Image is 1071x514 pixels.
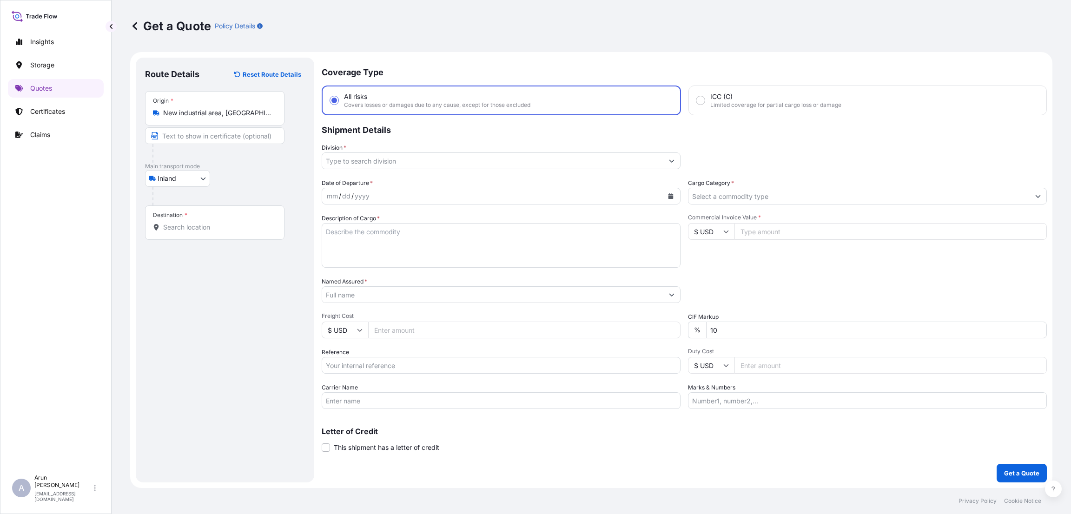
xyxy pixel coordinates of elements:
button: Show suggestions [663,152,680,169]
span: Covers losses or damages due to any cause, except for those excluded [344,101,530,109]
div: year, [354,191,370,202]
input: ICC (C)Limited coverage for partial cargo loss or damage [696,96,705,105]
p: Main transport mode [145,163,305,170]
span: ICC (C) [710,92,733,101]
input: Origin [163,108,273,118]
div: / [351,191,354,202]
input: Type to search division [322,152,663,169]
div: day, [341,191,351,202]
input: Enter name [322,392,681,409]
p: Route Details [145,69,199,80]
a: Privacy Policy [959,497,997,505]
input: Enter amount [734,357,1047,374]
a: Cookie Notice [1004,497,1041,505]
p: [EMAIL_ADDRESS][DOMAIN_NAME] [34,491,92,502]
label: Description of Cargo [322,214,380,223]
p: Coverage Type [322,58,1047,86]
input: Enter amount [368,322,681,338]
p: Arun [PERSON_NAME] [34,474,92,489]
p: Claims [30,130,50,139]
span: Inland [158,174,176,183]
input: Text to appear on certificate [145,127,284,144]
label: Named Assured [322,277,367,286]
input: Number1, number2,... [688,392,1047,409]
span: This shipment has a letter of credit [334,443,439,452]
p: Shipment Details [322,115,1047,143]
button: Get a Quote [997,464,1047,482]
p: Reset Route Details [243,70,301,79]
p: Policy Details [215,21,255,31]
span: Date of Departure [322,178,373,188]
div: month, [326,191,339,202]
button: Reset Route Details [230,67,305,82]
label: CIF Markup [688,312,719,322]
input: Your internal reference [322,357,681,374]
div: / [339,191,341,202]
input: Type amount [734,223,1047,240]
div: Origin [153,97,173,105]
p: Quotes [30,84,52,93]
label: Carrier Name [322,383,358,392]
p: Get a Quote [130,19,211,33]
span: Limited coverage for partial cargo loss or damage [710,101,841,109]
button: Select transport [145,170,210,187]
label: Reference [322,348,349,357]
a: Quotes [8,79,104,98]
button: Show suggestions [1030,188,1046,204]
a: Storage [8,56,104,74]
p: Storage [30,60,54,70]
div: Destination [153,211,187,219]
p: Insights [30,37,54,46]
p: Certificates [30,107,65,116]
span: Freight Cost [322,312,681,320]
span: Commercial Invoice Value [688,214,1047,221]
button: Calendar [663,189,678,204]
p: Get a Quote [1004,468,1039,478]
a: Certificates [8,102,104,121]
div: % [688,322,706,338]
label: Cargo Category [688,178,734,188]
input: Select a commodity type [688,188,1030,204]
input: All risksCovers losses or damages due to any cause, except for those excluded [330,96,338,105]
a: Insights [8,33,104,51]
input: Destination [163,223,273,232]
p: Letter of Credit [322,428,1047,435]
a: Claims [8,125,104,144]
span: Duty Cost [688,348,1047,355]
input: Enter percentage [706,322,1047,338]
span: A [19,483,24,493]
span: All risks [344,92,367,101]
label: Division [322,143,346,152]
input: Full name [322,286,663,303]
button: Show suggestions [663,286,680,303]
label: Marks & Numbers [688,383,735,392]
